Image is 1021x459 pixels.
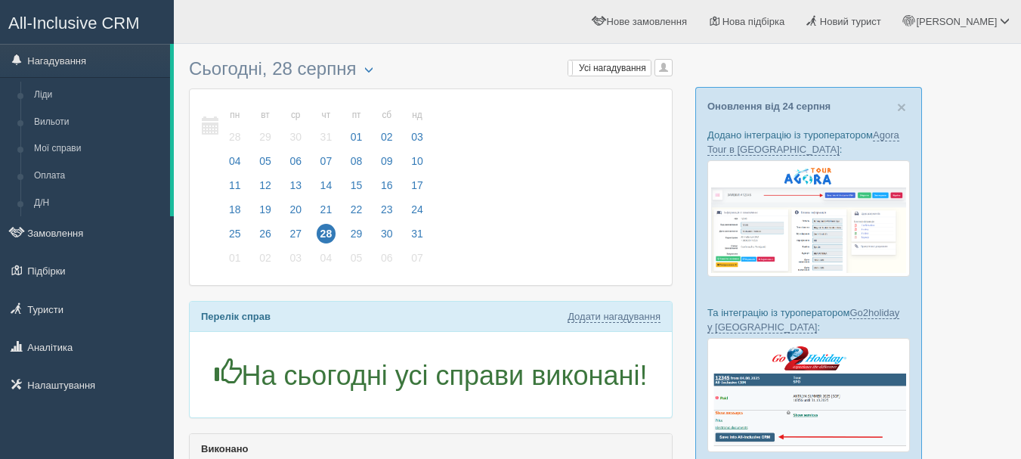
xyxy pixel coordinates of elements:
[201,358,661,391] h1: На сьогодні усі справи виконані!
[347,175,367,195] span: 15
[221,250,249,274] a: 01
[189,59,673,81] h3: Сьогодні, 28 серпня
[286,200,305,219] span: 20
[317,127,336,147] span: 31
[707,307,899,333] a: Go2holiday у [GEOGRAPHIC_DATA]
[342,250,371,274] a: 05
[27,82,170,109] a: Ліди
[707,160,910,276] img: agora-tour-%D0%B7%D0%B0%D1%8F%D0%B2%D0%BA%D0%B8-%D1%81%D1%80%D0%BC-%D0%B4%D0%BB%D1%8F-%D1%82%D1%8...
[403,250,428,274] a: 07
[255,248,275,268] span: 02
[342,177,371,201] a: 15
[317,151,336,171] span: 07
[373,177,401,201] a: 16
[373,153,401,177] a: 09
[407,175,427,195] span: 17
[407,109,427,122] small: нд
[347,224,367,243] span: 29
[317,248,336,268] span: 04
[225,175,245,195] span: 11
[255,127,275,147] span: 29
[407,224,427,243] span: 31
[221,177,249,201] a: 11
[403,177,428,201] a: 17
[342,153,371,177] a: 08
[221,101,249,153] a: пн 28
[403,153,428,177] a: 10
[312,201,341,225] a: 21
[707,129,899,156] a: Agora Tour в [GEOGRAPHIC_DATA]
[373,225,401,250] a: 30
[707,305,910,334] p: Та інтеграцію із туроператором :
[255,109,275,122] small: вт
[347,248,367,268] span: 05
[286,248,305,268] span: 03
[255,200,275,219] span: 19
[225,127,245,147] span: 28
[342,225,371,250] a: 29
[373,250,401,274] a: 06
[347,109,367,122] small: пт
[8,14,140,33] span: All-Inclusive CRM
[27,163,170,190] a: Оплата
[251,153,280,177] a: 05
[221,201,249,225] a: 18
[251,201,280,225] a: 19
[407,127,427,147] span: 03
[281,153,310,177] a: 06
[403,201,428,225] a: 24
[255,175,275,195] span: 12
[407,200,427,219] span: 24
[347,200,367,219] span: 22
[377,151,397,171] span: 09
[225,151,245,171] span: 04
[286,151,305,171] span: 06
[347,151,367,171] span: 08
[377,109,397,122] small: сб
[286,224,305,243] span: 27
[201,443,249,454] b: Виконано
[317,224,336,243] span: 28
[221,225,249,250] a: 25
[377,224,397,243] span: 30
[255,151,275,171] span: 05
[568,311,661,323] a: Додати нагадування
[251,101,280,153] a: вт 29
[225,200,245,219] span: 18
[201,311,271,322] b: Перелік справ
[281,225,310,250] a: 27
[251,177,280,201] a: 12
[407,248,427,268] span: 07
[225,224,245,243] span: 25
[916,16,997,27] span: [PERSON_NAME]
[255,224,275,243] span: 26
[347,127,367,147] span: 01
[312,153,341,177] a: 07
[251,225,280,250] a: 26
[286,127,305,147] span: 30
[312,250,341,274] a: 04
[27,135,170,163] a: Мої справи
[281,177,310,201] a: 13
[281,101,310,153] a: ср 30
[317,175,336,195] span: 14
[286,175,305,195] span: 13
[225,109,245,122] small: пн
[312,225,341,250] a: 28
[407,151,427,171] span: 10
[403,101,428,153] a: нд 03
[251,250,280,274] a: 02
[27,190,170,217] a: Д/Н
[377,248,397,268] span: 06
[286,109,305,122] small: ср
[1,1,173,42] a: All-Inclusive CRM
[707,101,831,112] a: Оновлення від 24 серпня
[317,200,336,219] span: 21
[722,16,785,27] span: Нова підбірка
[312,177,341,201] a: 14
[312,101,341,153] a: чт 31
[317,109,336,122] small: чт
[607,16,687,27] span: Нове замовлення
[707,338,910,452] img: go2holiday-bookings-crm-for-travel-agency.png
[820,16,881,27] span: Новий турист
